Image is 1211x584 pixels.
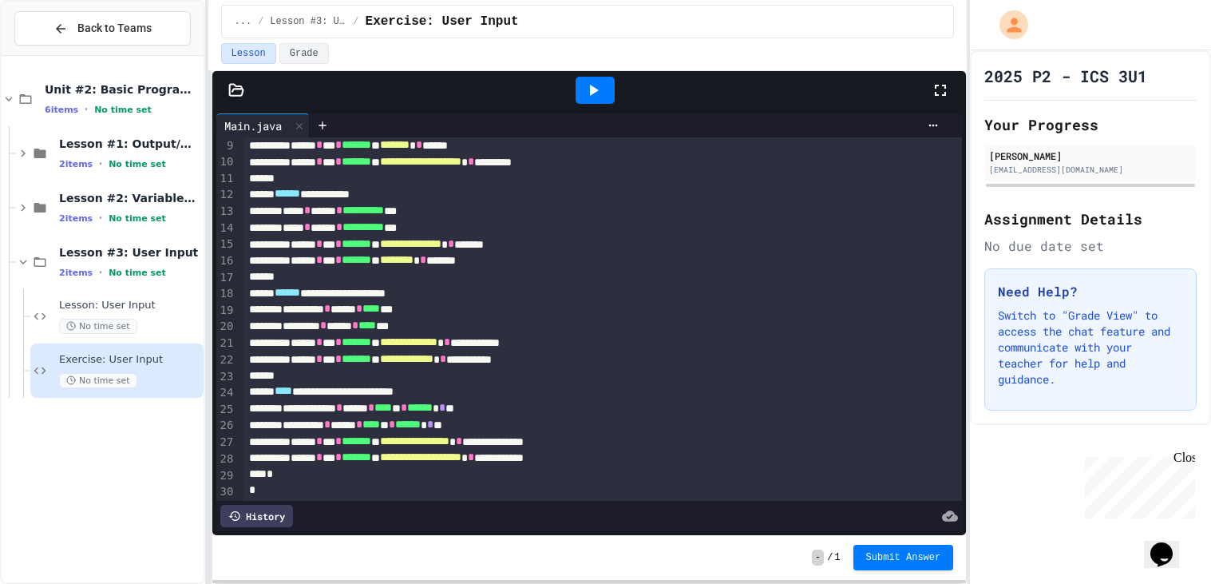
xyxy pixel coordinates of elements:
div: 10 [216,154,236,171]
div: History [220,505,293,527]
div: My Account [983,6,1032,43]
span: Lesson #1: Output/Output Formatting [59,137,200,151]
div: 11 [216,171,236,187]
h2: Assignment Details [984,208,1197,230]
div: 24 [216,385,236,402]
span: Lesson #2: Variables & Data Types [59,191,200,205]
span: Lesson: User Input [59,299,200,312]
span: 2 items [59,159,93,169]
span: No time set [109,159,166,169]
span: Lesson #3: User Input [59,245,200,260]
div: 9 [216,138,236,155]
button: Back to Teams [14,11,191,46]
span: No time set [59,319,137,334]
span: Submit Answer [866,551,941,564]
div: 21 [216,336,236,352]
div: 13 [216,204,236,220]
span: - [812,550,824,566]
div: Main.java [216,117,290,134]
div: Chat with us now!Close [6,6,110,101]
div: 18 [216,286,236,303]
button: Submit Answer [853,545,954,570]
span: 1 [834,551,840,564]
span: No time set [59,373,137,388]
div: 30 [216,484,236,500]
iframe: chat widget [1144,520,1195,568]
div: Main.java [216,113,310,137]
span: Lesson #3: User Input [270,15,346,28]
div: 16 [216,253,236,270]
p: Switch to "Grade View" to access the chat feature and communicate with your teacher for help and ... [998,308,1183,387]
span: • [99,212,102,224]
div: 27 [216,435,236,451]
span: Exercise: User Input [366,12,519,31]
span: 2 items [59,268,93,278]
h3: Need Help? [998,282,1183,301]
span: • [99,157,102,170]
div: 17 [216,270,236,286]
div: 15 [216,236,236,253]
div: 22 [216,352,236,369]
h2: Your Progress [984,113,1197,136]
span: • [85,103,88,116]
span: 6 items [45,105,78,115]
div: [EMAIL_ADDRESS][DOMAIN_NAME] [989,164,1192,176]
div: 28 [216,451,236,468]
span: No time set [109,268,166,278]
div: [PERSON_NAME] [989,149,1192,163]
span: / [827,551,833,564]
div: 12 [216,187,236,204]
span: 2 items [59,213,93,224]
h1: 2025 P2 - ICS 3U1 [984,65,1147,87]
div: 19 [216,303,236,320]
span: No time set [94,105,152,115]
div: No due date set [984,236,1197,256]
div: 20 [216,319,236,336]
span: / [258,15,263,28]
span: No time set [109,213,166,224]
span: Back to Teams [77,20,152,37]
span: Unit #2: Basic Programming Concepts [45,82,200,97]
span: ... [235,15,252,28]
button: Grade [279,43,329,64]
span: Exercise: User Input [59,353,200,367]
div: 26 [216,418,236,435]
iframe: chat widget [1078,451,1195,518]
span: • [99,266,102,279]
div: 29 [216,468,236,484]
button: Lesson [221,43,276,64]
div: 23 [216,369,236,385]
div: 25 [216,402,236,419]
span: / [353,15,358,28]
div: 14 [216,220,236,237]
